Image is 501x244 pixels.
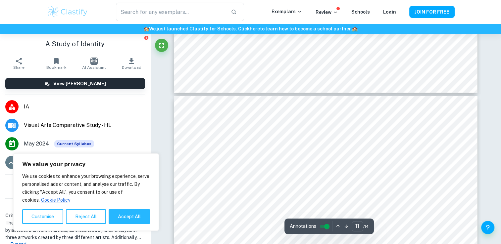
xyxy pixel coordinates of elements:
[90,58,98,65] img: AI Assistant
[155,39,168,52] button: Fullscreen
[75,54,113,73] button: AI Assistant
[13,65,25,70] span: Share
[22,172,150,204] p: We use cookies to enhance your browsing experience, serve personalised ads or content, and analys...
[47,5,89,19] img: Clastify logo
[481,221,494,234] button: Help and Feedback
[316,9,338,16] p: Review
[1,25,500,32] h6: We just launched Clastify for Schools. Click to learn how to become a school partner.
[3,201,148,209] h6: Examiner's summary
[22,209,63,224] button: Customise
[37,54,75,73] button: Bookmark
[82,65,106,70] span: AI Assistant
[352,26,358,31] span: 🏫
[54,140,94,147] span: Current Syllabus
[351,9,370,15] a: Schools
[113,54,150,73] button: Download
[250,26,260,31] a: here
[290,223,316,230] span: Annotations
[13,153,159,231] div: We value your privacy
[383,9,396,15] a: Login
[143,26,149,31] span: 🏫
[41,197,71,203] a: Cookie Policy
[363,224,369,229] span: / 14
[144,35,149,40] button: Report issue
[24,121,145,129] span: Visual Arts Comparative Study - HL
[272,8,302,15] p: Exemplars
[22,160,150,168] p: We value your privacy
[53,80,106,87] h6: View [PERSON_NAME]
[109,209,150,224] button: Accept All
[116,3,225,21] input: Search for any exemplars...
[46,65,67,70] span: Bookmark
[409,6,455,18] button: JOIN FOR FREE
[24,140,49,148] span: May 2024
[5,39,145,49] h1: A Study of Identity
[24,103,145,111] span: IA
[66,209,106,224] button: Reject All
[5,219,145,241] h1: The student has effectively compared a minimum of 3 artworks by at least 2 different artists, as ...
[5,78,145,89] button: View [PERSON_NAME]
[54,140,94,147] div: This exemplar is based on the current syllabus. Feel free to refer to it for inspiration/ideas wh...
[5,212,145,219] h6: Criterion A [ 6 / 6 ]:
[122,65,141,70] span: Download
